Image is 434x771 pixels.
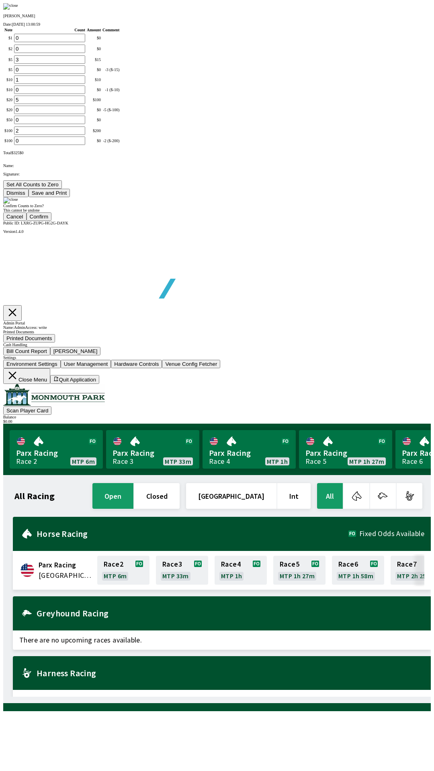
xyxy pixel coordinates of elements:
p: Name: [3,163,431,168]
button: Scan Player Card [3,406,51,415]
h2: Greyhound Racing [37,610,424,616]
div: Confirm Counts to Zero? [3,204,431,208]
p: Signature: [3,172,431,176]
a: Parx RacingRace 4MTP 1h [203,430,296,469]
td: $ 1 [4,33,13,43]
span: MTP 6m [72,458,95,465]
div: $ 200 [87,128,101,133]
td: $ 20 [4,95,13,104]
button: All [317,483,343,509]
div: Date: [3,22,431,27]
td: $ 100 [4,126,13,135]
button: Dismiss [3,189,29,197]
button: Printed Documents [3,334,55,343]
th: Count [14,27,86,33]
button: User Management [61,360,111,368]
th: Amount [86,27,101,33]
div: $ 0 [87,67,101,72]
button: [GEOGRAPHIC_DATA] [186,483,276,509]
span: MTP 1h 27m [280,573,315,579]
span: MTP 1h [221,573,242,579]
button: Int [277,483,311,509]
span: Race 6 [338,561,358,567]
span: MTP 33m [162,573,189,579]
div: $ 0.00 [3,419,431,424]
td: $ 10 [4,85,13,94]
button: Environment Settings [3,360,61,368]
button: open [92,483,133,509]
span: There are no upcoming races available. [13,630,431,650]
button: Bill Count Report [3,347,50,355]
span: Fixed Odds Available [359,530,424,537]
div: -5 ($-100) [102,108,119,112]
span: MTP 6m [104,573,127,579]
div: Race 3 [113,458,133,465]
div: Total [3,151,431,155]
button: Close Menu [3,368,50,384]
h2: Horse Racing [37,530,348,537]
span: MTP 1h 58m [338,573,373,579]
td: $ 5 [4,65,13,74]
div: Race 2 [16,458,37,465]
div: $ 0 [87,47,101,51]
span: $ 0 [19,151,23,155]
td: $ 2 [4,44,13,53]
button: Save and Print [29,189,70,197]
div: $ 0 [87,118,101,122]
div: $ 15 [87,57,101,62]
button: Confirm [27,212,52,221]
div: Cash Handling [3,343,431,347]
a: Race2MTP 6m [97,556,149,585]
div: $ 0 [87,108,101,112]
div: -2 ($-200) [102,139,119,143]
span: Parx Racing [305,448,386,458]
span: Parx Racing [39,560,92,570]
span: MTP 1h [267,458,288,465]
div: Settings [3,355,431,360]
td: $ 100 [4,136,13,145]
span: Parx Racing [113,448,193,458]
div: -3 ($-15) [102,67,119,72]
div: Race 6 [402,458,423,465]
div: $ 0 [87,88,101,92]
img: close [3,197,18,204]
h1: All Racing [14,493,55,499]
div: Race 5 [305,458,326,465]
span: Parx Racing [209,448,289,458]
img: close [3,3,18,10]
span: LXRG-ZUPG-HG2G-DAYK [21,221,68,225]
a: Race4MTP 1h [215,556,267,585]
span: Race 7 [397,561,417,567]
h2: Harness Racing [37,670,424,676]
a: Race3MTP 33m [156,556,208,585]
button: Quit Application [50,375,99,384]
button: Set All Counts to Zero [3,180,62,189]
a: Race5MTP 1h 27m [273,556,325,585]
div: Version 1.4.0 [3,229,431,234]
button: Venue Config Fetcher [162,360,220,368]
th: Comment [102,27,120,33]
div: Printed Documents [3,330,431,334]
div: Public ID: [3,221,431,225]
span: MTP 33m [165,458,191,465]
div: $ 100 [87,98,101,102]
img: venue logo [3,384,105,406]
div: $ 10 [87,78,101,82]
span: Race 4 [221,561,241,567]
th: Note [4,27,13,33]
div: Race 4 [209,458,230,465]
p: [PERSON_NAME] [3,14,431,18]
div: $ 0 [87,139,101,143]
div: -1 ($-10) [102,88,119,92]
div: Balance [3,415,431,419]
button: Hardware Controls [111,360,162,368]
span: Race 2 [104,561,123,567]
span: United States [39,570,92,581]
span: There are no upcoming races available. [13,690,431,709]
td: $ 10 [4,75,13,84]
button: [PERSON_NAME] [50,347,101,355]
a: Parx RacingRace 5MTP 1h 27m [299,430,392,469]
span: Race 3 [162,561,182,567]
a: Race6MTP 1h 58m [332,556,384,585]
span: MTP 2h 25m [397,573,432,579]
